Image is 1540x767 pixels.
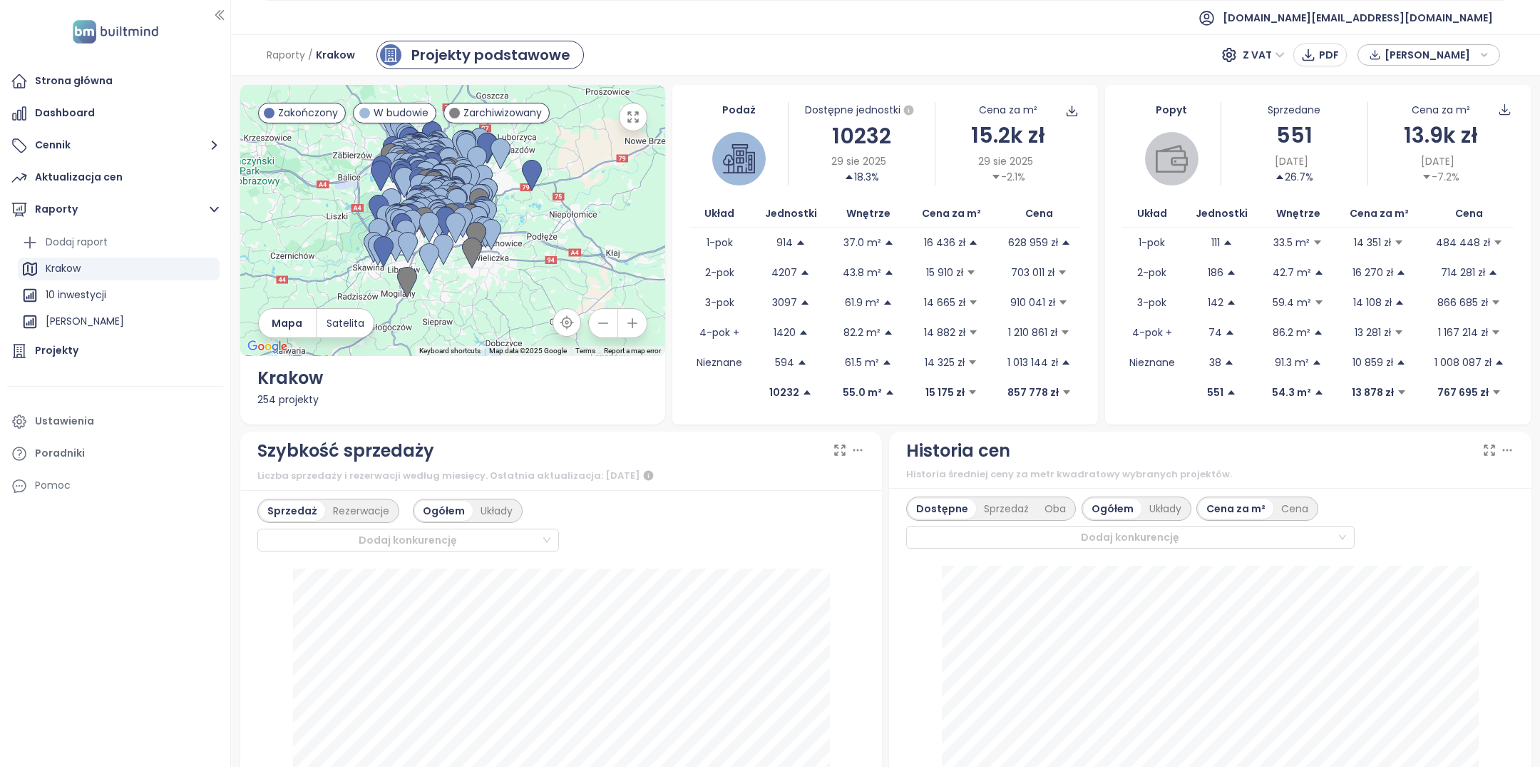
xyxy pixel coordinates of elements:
span: caret-up [1396,268,1406,278]
p: 15 175 zł [925,385,965,400]
span: caret-up [968,238,978,248]
span: Z VAT [1243,44,1285,66]
div: Poradniki [35,445,85,462]
span: [PERSON_NAME] [1385,44,1477,66]
span: caret-up [799,327,808,337]
p: 74 [1208,325,1222,340]
div: [PERSON_NAME] [18,310,220,333]
span: caret-up [1224,357,1234,367]
div: -7.2% [1422,169,1459,185]
div: 254 projekty [257,392,649,407]
button: Raporty [7,195,223,224]
span: caret-down [1493,238,1503,248]
span: caret-up [802,387,812,397]
span: Zakończony [278,105,338,121]
span: caret-up [1494,357,1504,367]
p: 186 [1208,265,1223,280]
p: 111 [1211,235,1220,250]
div: Rezerwacje [325,501,397,521]
span: caret-up [883,327,893,337]
span: caret-down [1060,327,1070,337]
span: caret-down [1394,238,1404,248]
span: caret-up [1275,172,1285,182]
a: Aktualizacja cen [7,163,223,192]
div: Ogółem [1084,499,1141,519]
span: caret-down [1394,327,1404,337]
a: Terms (opens in new tab) [575,347,595,355]
img: wallet [1156,143,1188,175]
span: Krakow [316,42,355,68]
span: caret-down [1491,298,1501,308]
p: 14 665 zł [924,295,965,310]
span: caret-up [796,238,806,248]
span: [DOMAIN_NAME][EMAIL_ADDRESS][DOMAIN_NAME] [1223,1,1493,35]
p: 61.5 m² [845,355,879,370]
span: Raporty [267,42,305,68]
div: 10 inwestycji [18,284,220,307]
p: 91.3 m² [1275,355,1309,370]
p: 55.0 m² [843,385,882,400]
p: 14 351 zł [1354,235,1391,250]
div: Układy [473,501,520,521]
p: 703 011 zł [1011,265,1054,280]
span: caret-down [1313,238,1323,248]
p: 4207 [771,265,797,280]
a: Dashboard [7,99,223,128]
a: Projekty [7,337,223,365]
div: Podaż [689,102,787,118]
span: caret-down [968,298,978,308]
span: caret-up [1226,387,1236,397]
td: Nieznane [689,347,749,377]
button: Satelita [317,309,374,337]
span: [DATE] [1421,153,1454,169]
span: caret-up [1313,327,1323,337]
div: Sprzedane [1221,102,1367,118]
div: 26.7% [1275,169,1313,185]
p: 551 [1207,385,1223,400]
div: 10232 [789,119,935,153]
span: Mapa [272,315,302,331]
p: 14 108 zł [1353,295,1392,310]
div: Dodaj raport [18,231,220,254]
p: 714 281 zł [1441,265,1485,280]
div: 15.2k zł [935,118,1082,152]
div: button [1365,44,1492,66]
th: Cena [1424,200,1514,228]
div: 13.9k zł [1368,118,1514,152]
p: 910 041 zł [1010,295,1055,310]
button: PDF [1293,44,1347,66]
p: 594 [775,355,794,370]
td: 3-pok [689,288,749,318]
p: 3097 [772,295,797,310]
p: 38 [1209,355,1221,370]
p: 15 910 zł [926,265,963,280]
span: caret-up [844,172,854,182]
a: Ustawienia [7,407,223,436]
span: caret-up [1061,238,1071,248]
p: 142 [1208,295,1223,310]
div: 10 inwestycji [46,286,106,304]
p: 82.2 m² [843,325,881,340]
th: Cena [997,200,1082,228]
span: caret-up [883,298,893,308]
span: caret-down [967,387,977,397]
span: caret-up [1061,357,1071,367]
div: Oba [1037,499,1074,519]
p: 37.0 m² [843,235,881,250]
td: 3-pok [1122,288,1181,318]
div: 18.3% [844,169,879,185]
div: Aktualizacja cen [35,168,123,186]
th: Układ [1122,200,1181,228]
img: logo [68,17,163,46]
span: caret-up [1314,387,1324,397]
p: 857 778 zł [1007,385,1059,400]
span: W budowie [374,105,428,121]
span: caret-down [1491,327,1501,337]
div: Dostępne [908,499,976,519]
div: Krakow [18,258,220,280]
p: 1 167 214 zł [1438,325,1488,340]
span: Zarchiwizowany [463,105,542,121]
span: caret-up [1226,268,1236,278]
td: 2-pok [1122,258,1181,288]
